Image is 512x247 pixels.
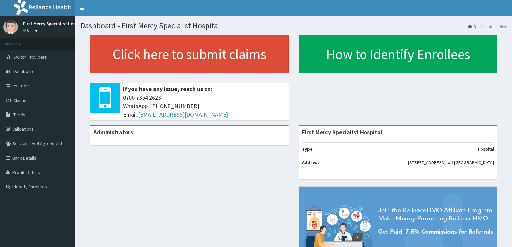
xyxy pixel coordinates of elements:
p: [STREET_ADDRESS], off [GEOGRAPHIC_DATA] [408,159,494,166]
li: Here [493,24,507,29]
span: Switch Providers [13,54,47,60]
p: First Mercy Specialist Hospital [23,21,86,26]
img: User Image [3,20,18,34]
b: Type [302,146,313,152]
a: Online [23,28,39,33]
a: Click here to submit claims [90,35,289,73]
span: Tariffs [13,112,25,118]
span: Claims [13,97,26,103]
a: How to Identify Enrollees [299,35,497,73]
span: Dashboard [13,68,35,74]
b: Address [302,160,320,165]
h1: Dashboard - First Mercy Specialist Hospital [80,21,507,30]
a: [EMAIL_ADDRESS][DOMAIN_NAME] [138,111,228,118]
b: If you have any issue, reach us on: [123,85,212,93]
p: Hospital [478,146,494,152]
strong: First Mercy Specialist Hospital [302,128,382,136]
b: Administrators [93,128,133,136]
a: Dashboard [468,24,492,29]
span: 0700 7354 2623 WhatsApp: [PHONE_NUMBER] Email: [123,93,286,119]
